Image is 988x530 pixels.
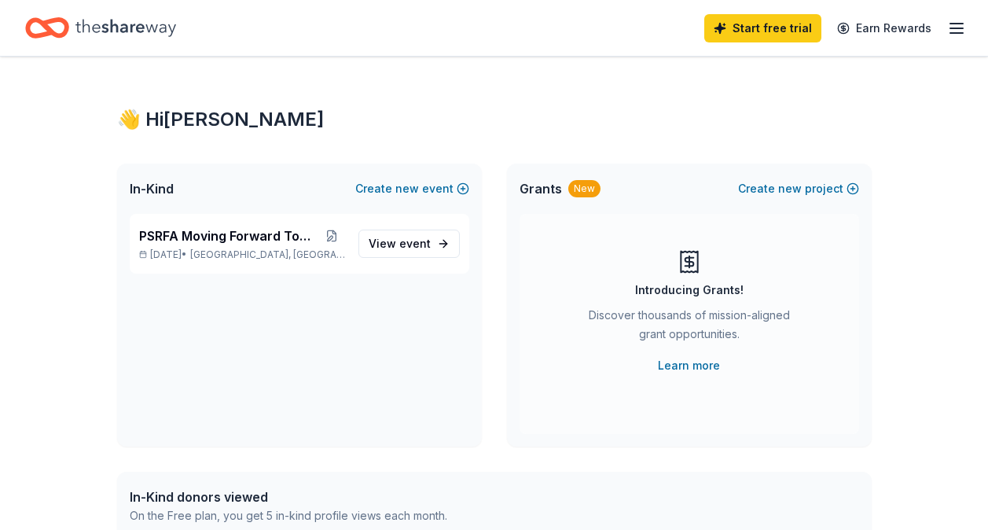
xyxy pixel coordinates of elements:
a: Home [25,9,176,46]
span: Grants [520,179,562,198]
a: View event [358,230,460,258]
a: Learn more [658,356,720,375]
div: Introducing Grants! [635,281,744,300]
a: Earn Rewards [828,14,941,42]
span: [GEOGRAPHIC_DATA], [GEOGRAPHIC_DATA] [190,248,345,261]
span: new [395,179,419,198]
button: Createnewevent [355,179,469,198]
a: Start free trial [704,14,821,42]
span: PSRFA Moving Forward Together [139,226,318,245]
div: In-Kind donors viewed [130,488,447,506]
button: Createnewproject [738,179,859,198]
span: View [369,234,431,253]
span: event [399,237,431,250]
span: In-Kind [130,179,174,198]
span: new [778,179,802,198]
div: 👋 Hi [PERSON_NAME] [117,107,872,132]
div: New [568,180,601,197]
div: Discover thousands of mission-aligned grant opportunities. [582,306,796,350]
div: On the Free plan, you get 5 in-kind profile views each month. [130,506,447,525]
p: [DATE] • [139,248,346,261]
